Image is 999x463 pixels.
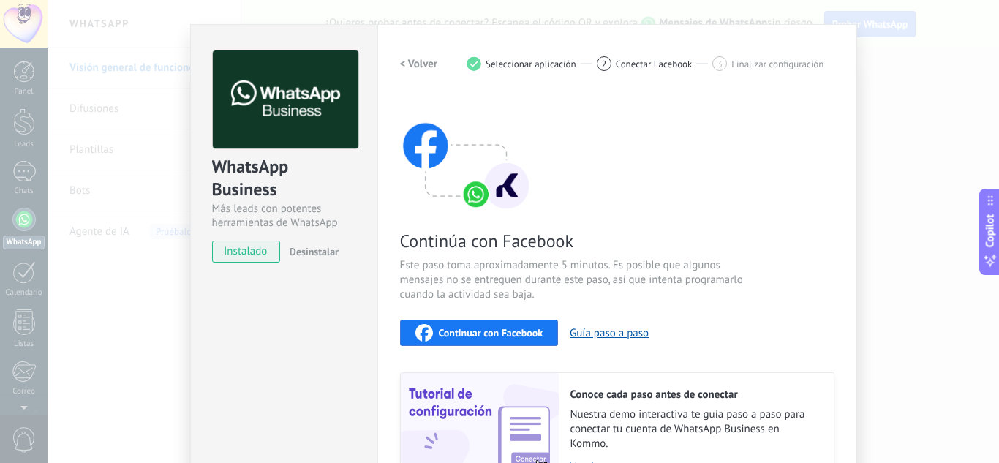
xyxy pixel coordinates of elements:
div: WhatsApp Business [212,155,356,202]
span: Seleccionar aplicación [486,59,576,69]
span: 3 [717,58,723,70]
button: Continuar con Facebook [400,320,559,346]
button: Desinstalar [284,241,339,263]
span: Continuar con Facebook [439,328,543,338]
span: instalado [213,241,279,263]
span: Continúa con Facebook [400,230,748,252]
img: connect with facebook [400,94,532,211]
span: Este paso toma aproximadamente 5 minutos. Es posible que algunos mensajes no se entreguen durante... [400,258,748,302]
span: Conectar Facebook [616,59,693,69]
span: Finalizar configuración [731,59,823,69]
span: Nuestra demo interactiva te guía paso a paso para conectar tu cuenta de WhatsApp Business en Kommo. [570,407,819,451]
h2: Conoce cada paso antes de conectar [570,388,819,402]
h2: < Volver [400,57,438,71]
div: Más leads con potentes herramientas de WhatsApp [212,202,356,230]
button: Guía paso a paso [570,326,649,340]
button: < Volver [400,50,438,77]
img: logo_main.png [213,50,358,149]
span: Copilot [983,214,998,247]
span: Desinstalar [290,245,339,258]
span: 2 [601,58,606,70]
